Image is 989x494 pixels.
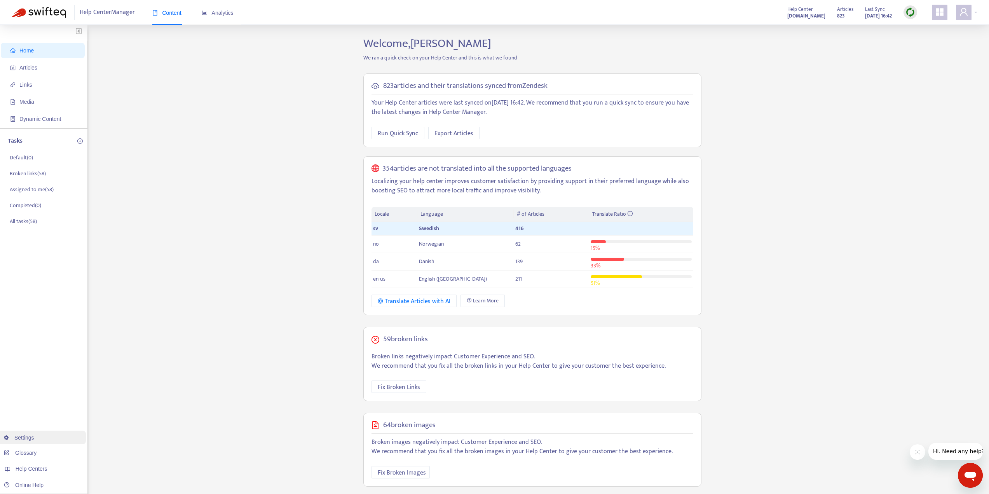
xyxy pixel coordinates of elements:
[372,164,379,173] span: global
[19,116,61,122] span: Dynamic Content
[373,257,379,266] span: da
[10,201,41,209] p: Completed ( 0 )
[591,261,600,270] span: 33 %
[372,381,426,393] button: Fix Broken Links
[419,257,434,266] span: Danish
[591,244,600,253] span: 15 %
[10,185,54,194] p: Assigned to me ( 58 )
[5,5,56,12] span: Hi. Need any help?
[592,210,690,218] div: Translate Ratio
[935,7,944,17] span: appstore
[152,10,158,16] span: book
[10,217,37,225] p: All tasks ( 58 )
[428,127,480,139] button: Export Articles
[372,207,417,222] th: Locale
[515,257,523,266] span: 139
[4,435,34,441] a: Settings
[378,382,420,392] span: Fix Broken Links
[202,10,207,16] span: area-chart
[10,116,16,122] span: container
[905,7,915,17] img: sync.dc5367851b00ba804db3.png
[80,5,135,20] span: Help Center Manager
[383,421,436,430] h5: 64 broken images
[152,10,181,16] span: Content
[372,336,379,344] span: close-circle
[515,224,524,233] span: 416
[12,7,66,18] img: Swifteq
[358,54,707,62] p: We ran a quick check on your Help Center and this is what we found
[473,297,499,305] span: Learn More
[959,7,968,17] span: user
[865,12,892,20] strong: [DATE] 16:42
[372,82,379,90] span: cloud-sync
[837,12,845,20] strong: 823
[514,207,589,222] th: # of Articles
[373,239,379,248] span: no
[419,224,439,233] span: Swedish
[373,274,385,283] span: en-us
[19,65,37,71] span: Articles
[372,127,424,139] button: Run Quick Sync
[10,65,16,70] span: account-book
[378,129,418,138] span: Run Quick Sync
[591,279,600,288] span: 51 %
[363,34,491,53] span: Welcome, [PERSON_NAME]
[8,136,23,146] p: Tasks
[383,335,428,344] h5: 59 broken links
[958,463,983,488] iframe: Knapp för att öppna meddelandefönstret
[10,154,33,162] p: Default ( 0 )
[787,11,825,20] a: [DOMAIN_NAME]
[10,82,16,87] span: link
[10,99,16,105] span: file-image
[372,438,693,456] p: Broken images negatively impact Customer Experience and SEO. We recommend that you fix all the br...
[928,443,983,460] iframe: Meddelande från företag
[417,207,514,222] th: Language
[16,466,47,472] span: Help Centers
[372,295,457,307] button: Translate Articles with AI
[787,12,825,20] strong: [DOMAIN_NAME]
[865,5,885,14] span: Last Sync
[910,444,925,460] iframe: Stäng meddelande
[19,99,34,105] span: Media
[4,450,37,456] a: Glossary
[19,82,32,88] span: Links
[419,274,487,283] span: English ([GEOGRAPHIC_DATA])
[19,47,34,54] span: Home
[383,82,548,91] h5: 823 articles and their translations synced from Zendesk
[10,48,16,53] span: home
[515,239,521,248] span: 62
[419,239,444,248] span: Norwegian
[378,297,450,306] div: Translate Articles with AI
[372,421,379,429] span: file-image
[77,138,83,144] span: plus-circle
[372,177,693,196] p: Localizing your help center improves customer satisfaction by providing support in their preferre...
[515,274,522,283] span: 211
[378,468,426,478] span: Fix Broken Images
[787,5,813,14] span: Help Center
[4,482,44,488] a: Online Help
[10,169,46,178] p: Broken links ( 58 )
[373,224,378,233] span: sv
[372,98,693,117] p: Your Help Center articles were last synced on [DATE] 16:42 . We recommend that you run a quick sy...
[202,10,234,16] span: Analytics
[372,352,693,371] p: Broken links negatively impact Customer Experience and SEO. We recommend that you fix all the bro...
[434,129,473,138] span: Export Articles
[382,164,572,173] h5: 354 articles are not translated into all the supported languages
[372,466,430,478] button: Fix Broken Images
[460,295,505,307] a: Learn More
[837,5,853,14] span: Articles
